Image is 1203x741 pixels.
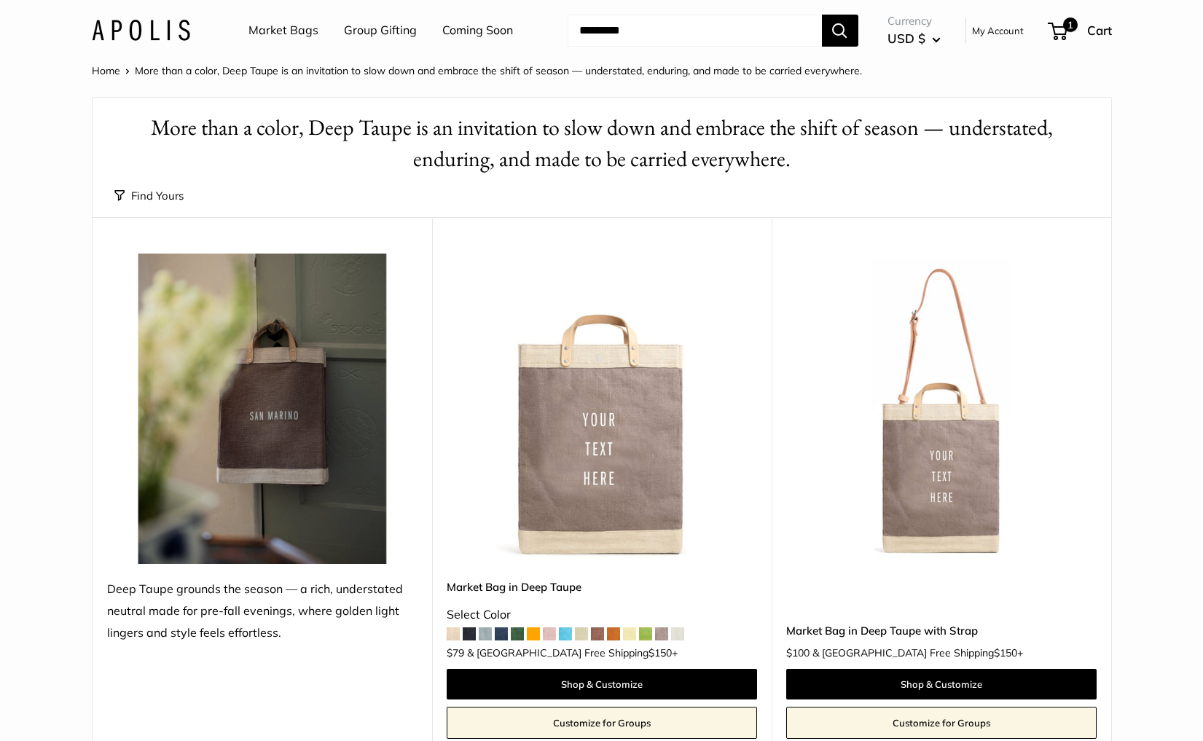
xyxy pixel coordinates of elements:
[447,254,757,564] a: Market Bag in Deep TaupeMarket Bag in Deep Taupe
[568,15,822,47] input: Search...
[994,646,1017,659] span: $150
[1049,19,1112,42] a: 1 Cart
[812,648,1023,658] span: & [GEOGRAPHIC_DATA] Free Shipping +
[92,20,190,41] img: Apolis
[107,579,418,644] div: Deep Taupe grounds the season — a rich, understated neutral made for pre-fall evenings, where gol...
[786,254,1097,564] a: Market Bag in Deep Taupe with StrapMarket Bag in Deep Taupe with Strap
[442,20,513,42] a: Coming Soon
[887,31,925,46] span: USD $
[648,646,672,659] span: $150
[447,579,757,595] a: Market Bag in Deep Taupe
[887,11,941,31] span: Currency
[447,604,757,626] div: Select Color
[92,61,862,80] nav: Breadcrumb
[344,20,417,42] a: Group Gifting
[786,254,1097,564] img: Market Bag in Deep Taupe with Strap
[887,27,941,50] button: USD $
[114,186,184,206] button: Find Yours
[1062,17,1077,32] span: 1
[786,669,1097,699] a: Shop & Customize
[786,622,1097,639] a: Market Bag in Deep Taupe with Strap
[972,22,1024,39] a: My Account
[786,646,810,659] span: $100
[447,707,757,739] a: Customize for Groups
[447,669,757,699] a: Shop & Customize
[822,15,858,47] button: Search
[786,707,1097,739] a: Customize for Groups
[1087,23,1112,38] span: Cart
[447,646,464,659] span: $79
[248,20,318,42] a: Market Bags
[107,254,418,564] img: Deep Taupe grounds the season — a rich, understated neutral made for pre-fall evenings, where gol...
[135,64,862,77] span: More than a color, Deep Taupe is an invitation to slow down and embrace the shift of season — und...
[92,64,120,77] a: Home
[467,648,678,658] span: & [GEOGRAPHIC_DATA] Free Shipping +
[114,112,1089,175] h1: More than a color, Deep Taupe is an invitation to slow down and embrace the shift of season — und...
[447,254,757,564] img: Market Bag in Deep Taupe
